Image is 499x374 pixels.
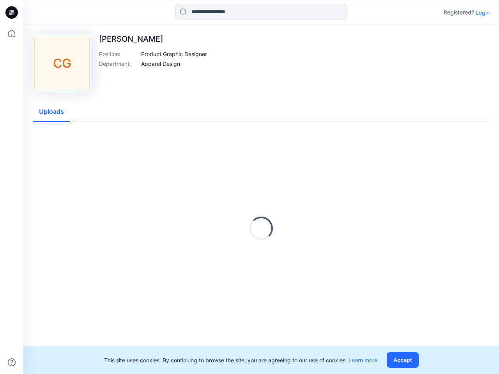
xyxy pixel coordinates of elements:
button: Uploads [33,102,70,122]
p: Department : [99,60,138,68]
a: Learn more [349,357,377,363]
button: Accept [387,352,419,368]
div: CG [34,36,90,91]
p: Registered? [444,8,474,17]
p: This site uses cookies. By continuing to browse the site, you are agreeing to our use of cookies. [104,356,377,364]
p: [PERSON_NAME] [99,34,207,44]
p: Login [476,9,490,17]
p: Product Graphic Designer [141,50,207,58]
p: Position : [99,50,138,58]
p: Apparel Design [141,60,180,68]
